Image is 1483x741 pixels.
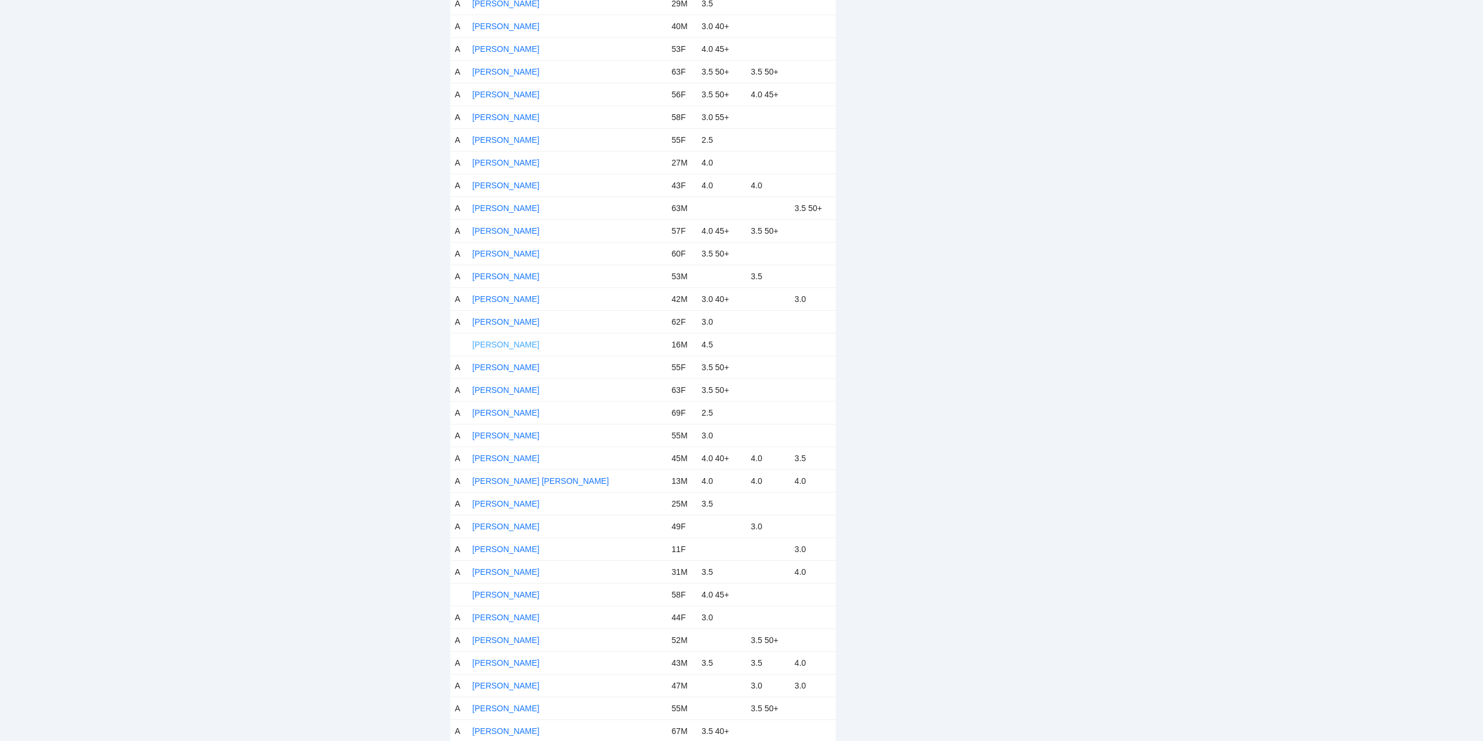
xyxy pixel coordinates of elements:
td: 3.0 40+ [697,287,746,310]
td: 58F [667,583,697,606]
td: 4.0 [697,469,746,492]
a: [PERSON_NAME] [473,635,540,645]
td: A [450,219,468,242]
a: [PERSON_NAME] [473,613,540,622]
td: 63F [667,60,697,83]
td: 27M [667,151,697,174]
td: 4.0 40+ [697,447,746,469]
td: A [450,174,468,196]
td: 4.0 [790,651,836,674]
td: A [450,310,468,333]
td: 3.5 [697,492,746,515]
td: 3.0 [697,606,746,628]
td: A [450,128,468,151]
td: A [450,606,468,628]
a: [PERSON_NAME] [473,454,540,463]
td: 3.0 [790,538,836,560]
td: A [450,242,468,265]
td: A [450,651,468,674]
a: [PERSON_NAME] [473,90,540,99]
a: [PERSON_NAME] [473,113,540,122]
td: 4.0 45+ [697,219,746,242]
a: [PERSON_NAME] [473,44,540,54]
td: A [450,356,468,378]
td: 31M [667,560,697,583]
td: 13M [667,469,697,492]
td: 4.0 [746,447,790,469]
td: 43F [667,174,697,196]
a: [PERSON_NAME] [473,431,540,440]
td: 4.0 45+ [697,37,746,60]
td: 4.0 [746,174,790,196]
td: A [450,674,468,697]
td: 3.5 50+ [697,242,746,265]
a: [PERSON_NAME] [473,181,540,190]
td: 4.0 [697,151,746,174]
a: [PERSON_NAME] [473,22,540,31]
a: [PERSON_NAME] [473,545,540,554]
a: [PERSON_NAME] [473,704,540,713]
td: 69F [667,401,697,424]
td: A [450,378,468,401]
a: [PERSON_NAME] [473,226,540,236]
td: 3.0 [790,287,836,310]
a: [PERSON_NAME] [473,567,540,577]
td: 3.5 50+ [746,697,790,719]
td: A [450,492,468,515]
td: A [450,560,468,583]
td: 60F [667,242,697,265]
td: 3.0 [746,674,790,697]
a: [PERSON_NAME] [473,408,540,417]
a: [PERSON_NAME] [473,658,540,668]
td: A [450,265,468,287]
a: [PERSON_NAME] [473,135,540,145]
td: 2.5 [697,128,746,151]
td: A [450,151,468,174]
td: 3.5 50+ [746,60,790,83]
td: 55M [667,424,697,447]
td: 52M [667,628,697,651]
td: 43M [667,651,697,674]
td: A [450,106,468,128]
td: 4.0 [790,560,836,583]
td: 42M [667,287,697,310]
td: 3.0 [790,674,836,697]
td: 62F [667,310,697,333]
td: A [450,15,468,37]
td: 55F [667,356,697,378]
a: [PERSON_NAME] [473,249,540,258]
td: 11F [667,538,697,560]
td: 3.5 50+ [790,196,836,219]
td: 3.0 [697,310,746,333]
td: 53F [667,37,697,60]
td: 3.0 [697,424,746,447]
td: 47M [667,674,697,697]
td: A [450,447,468,469]
a: [PERSON_NAME] [473,726,540,736]
td: 40M [667,15,697,37]
a: [PERSON_NAME] [473,203,540,213]
td: 4.0 [746,469,790,492]
a: [PERSON_NAME] [473,340,540,349]
td: 56F [667,83,697,106]
td: 44F [667,606,697,628]
td: 2.5 [697,401,746,424]
td: 4.0 45+ [697,583,746,606]
td: 55F [667,128,697,151]
td: A [450,196,468,219]
td: 63M [667,196,697,219]
a: [PERSON_NAME] [473,522,540,531]
td: 49F [667,515,697,538]
td: 3.0 [746,515,790,538]
a: [PERSON_NAME] [473,590,540,599]
td: 55M [667,697,697,719]
td: 3.0 40+ [697,15,746,37]
a: [PERSON_NAME] [473,363,540,372]
a: [PERSON_NAME] [473,158,540,167]
a: [PERSON_NAME] [473,385,540,395]
td: 4.0 [697,174,746,196]
td: 53M [667,265,697,287]
td: 3.5 50+ [746,219,790,242]
td: 57F [667,219,697,242]
td: A [450,401,468,424]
